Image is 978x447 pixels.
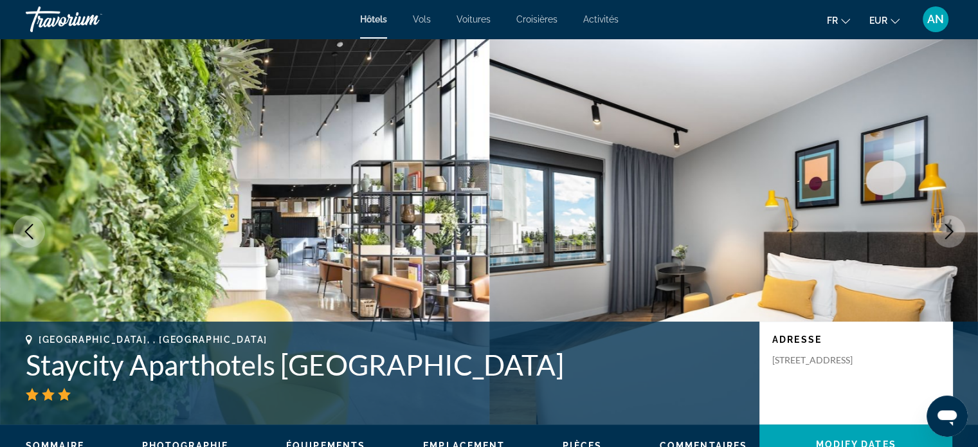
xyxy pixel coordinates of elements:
[772,334,939,345] p: Adresse
[772,354,875,366] p: [STREET_ADDRESS]
[869,15,887,26] span: EUR
[39,334,267,345] span: [GEOGRAPHIC_DATA], , [GEOGRAPHIC_DATA]
[516,14,557,24] a: Croisières
[827,15,838,26] span: fr
[869,11,900,30] button: Change currency
[583,14,619,24] a: Activités
[827,11,850,30] button: Change language
[919,6,952,33] button: User Menu
[26,348,747,381] h1: Staycity Aparthotels [GEOGRAPHIC_DATA]
[413,14,431,24] a: Vols
[927,13,944,26] span: AN
[457,14,491,24] a: Voitures
[933,215,965,248] button: Next image
[927,396,968,437] iframe: Button to launch messaging window
[26,3,154,36] a: Travorium
[360,14,387,24] a: Hôtels
[13,215,45,248] button: Previous image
